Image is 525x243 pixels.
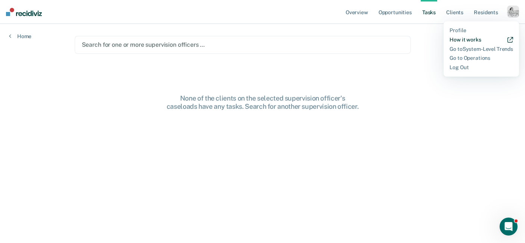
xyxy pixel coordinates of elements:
a: Go toSystem-Level Trends [450,46,513,52]
iframe: Intercom live chat [500,218,518,236]
img: Recidiviz [6,8,42,16]
a: Profile [450,27,513,34]
a: How it works [450,37,513,43]
a: Log Out [450,64,513,71]
a: Home [9,33,31,40]
div: None of the clients on the selected supervision officer's caseloads have any tasks. Search for an... [143,94,382,110]
a: Go to Operations [450,55,513,61]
